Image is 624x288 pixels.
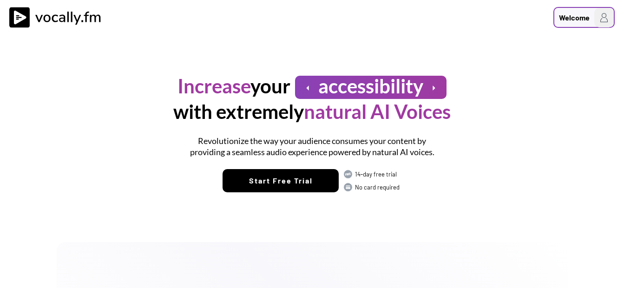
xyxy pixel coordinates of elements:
[343,170,353,179] img: FREE.svg
[355,183,401,191] div: No card required
[428,82,440,94] button: arrow_right
[177,74,250,98] font: Increase
[177,73,290,99] h1: your
[594,8,614,27] img: Profile%20Placeholder.png
[355,170,401,178] div: 14-day free trial
[559,12,590,23] div: Welcome
[173,99,451,124] h1: with extremely
[304,100,451,123] font: natural AI Voices
[302,82,314,94] button: arrow_left
[318,73,423,99] h1: accessibility
[184,136,440,157] h1: Revolutionize the way your audience consumes your content by providing a seamless audio experienc...
[9,7,107,28] img: vocally%20logo.svg
[223,169,339,192] button: Start Free Trial
[343,183,353,192] img: CARD.svg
